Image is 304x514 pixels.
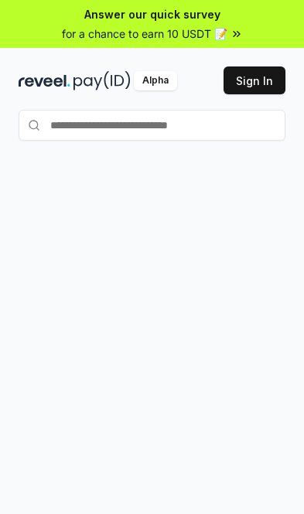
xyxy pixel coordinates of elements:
span: Answer our quick survey [84,6,220,22]
div: Alpha [134,71,177,90]
span: for a chance to earn 10 USDT 📝 [62,26,227,42]
img: reveel_dark [19,71,70,90]
img: pay_id [73,71,131,90]
button: Sign In [224,66,285,94]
